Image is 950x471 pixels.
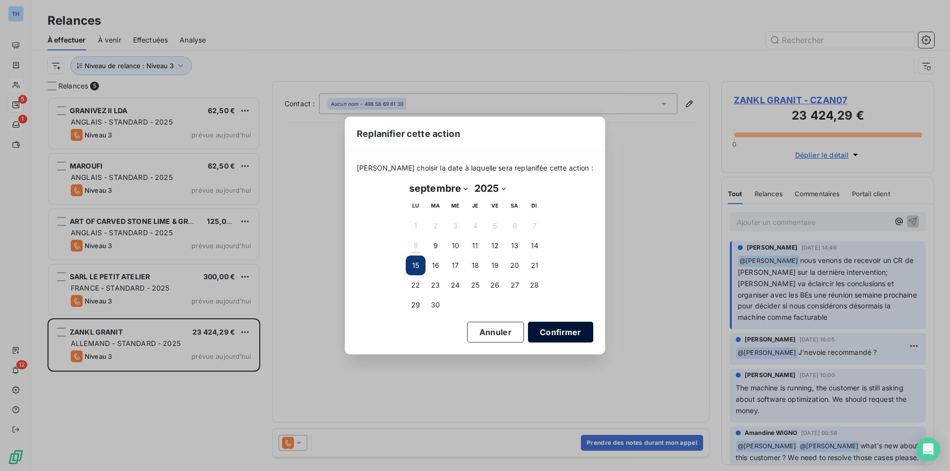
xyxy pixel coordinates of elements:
button: 6 [505,216,524,236]
button: 5 [485,216,505,236]
button: 17 [445,256,465,275]
span: Replanifier cette action [357,127,460,140]
button: 30 [426,295,445,315]
button: 28 [524,275,544,295]
button: 14 [524,236,544,256]
button: 13 [505,236,524,256]
th: lundi [406,196,426,216]
th: dimanche [524,196,544,216]
button: 8 [406,236,426,256]
button: 29 [406,295,426,315]
button: 10 [445,236,465,256]
button: 20 [505,256,524,275]
th: mardi [426,196,445,216]
button: 27 [505,275,524,295]
button: 18 [465,256,485,275]
button: 19 [485,256,505,275]
button: 12 [485,236,505,256]
button: 2 [426,216,445,236]
button: 9 [426,236,445,256]
span: [PERSON_NAME] choisir la date à laquelle sera replanifée cette action : [357,163,593,173]
div: Open Intercom Messenger [916,437,940,461]
th: mercredi [445,196,465,216]
th: vendredi [485,196,505,216]
button: Confirmer [528,322,593,343]
button: Annuler [467,322,524,343]
button: 26 [485,275,505,295]
button: 7 [524,216,544,236]
button: 22 [406,275,426,295]
button: 25 [465,275,485,295]
button: 24 [445,275,465,295]
button: 15 [406,256,426,275]
button: 1 [406,216,426,236]
th: samedi [505,196,524,216]
button: 3 [445,216,465,236]
button: 21 [524,256,544,275]
th: jeudi [465,196,485,216]
button: 23 [426,275,445,295]
button: 11 [465,236,485,256]
button: 16 [426,256,445,275]
button: 4 [465,216,485,236]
